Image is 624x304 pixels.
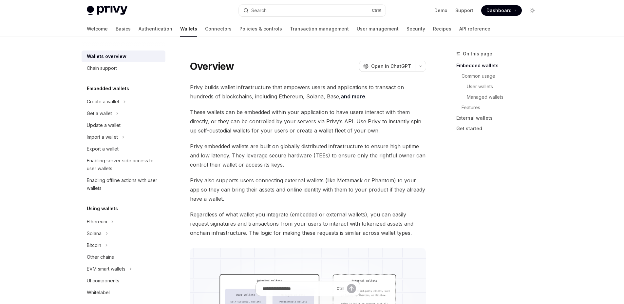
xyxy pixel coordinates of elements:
[87,21,108,37] a: Welcome
[87,176,161,192] div: Enabling offline actions with user wallets
[82,263,165,275] button: Toggle EVM smart wallets section
[486,7,512,14] span: Dashboard
[82,287,165,298] a: Whitelabel
[82,143,165,155] a: Export a wallet
[139,21,172,37] a: Authentication
[87,241,101,249] div: Bitcoin
[433,21,451,37] a: Recipes
[87,98,119,106] div: Create a wallet
[347,284,356,293] button: Send message
[341,93,365,100] a: and more
[407,21,425,37] a: Security
[527,5,538,16] button: Toggle dark mode
[82,51,165,62] a: Wallets overview
[87,230,102,237] div: Solana
[82,131,165,143] button: Toggle Import a wallet section
[251,7,270,14] div: Search...
[87,145,119,153] div: Export a wallet
[205,21,232,37] a: Connectors
[116,21,131,37] a: Basics
[82,228,165,239] button: Toggle Solana section
[190,176,426,203] span: Privy also supports users connecting external wallets (like Metamask or Phantom) to your app so t...
[190,210,426,237] span: Regardless of what wallet you integrate (embedded or external wallets), you can easily request si...
[239,21,282,37] a: Policies & controls
[82,239,165,251] button: Toggle Bitcoin section
[87,277,119,285] div: UI components
[357,21,399,37] a: User management
[434,7,447,14] a: Demo
[87,110,112,117] div: Get a wallet
[372,8,382,13] span: Ctrl K
[456,102,543,113] a: Features
[87,64,117,72] div: Chain support
[82,108,165,119] button: Toggle Get a wallet section
[190,108,426,135] span: These wallets can be embedded within your application to have users interact with them directly, ...
[239,5,386,16] button: Open search
[87,52,126,60] div: Wallets overview
[87,133,118,141] div: Import a wallet
[456,92,543,102] a: Managed wallets
[87,289,110,296] div: Whitelabel
[190,83,426,101] span: Privy builds wallet infrastructure that empowers users and applications to transact on hundreds o...
[82,251,165,263] a: Other chains
[463,50,492,58] span: On this page
[87,121,121,129] div: Update a wallet
[87,265,125,273] div: EVM smart wallets
[290,21,349,37] a: Transaction management
[190,142,426,169] span: Privy embedded wallets are built on globally distributed infrastructure to ensure high uptime and...
[455,7,473,14] a: Support
[459,21,490,37] a: API reference
[82,96,165,108] button: Toggle Create a wallet section
[87,218,107,226] div: Ethereum
[87,157,161,172] div: Enabling server-side access to user wallets
[82,275,165,287] a: UI components
[82,174,165,194] a: Enabling offline actions with user wallets
[456,71,543,81] a: Common usage
[87,205,118,213] h5: Using wallets
[371,63,411,70] span: Open in ChatGPT
[87,6,127,15] img: light logo
[456,113,543,123] a: External wallets
[456,60,543,71] a: Embedded wallets
[456,123,543,134] a: Get started
[481,5,522,16] a: Dashboard
[190,60,234,72] h1: Overview
[82,62,165,74] a: Chain support
[87,85,129,92] h5: Embedded wallets
[82,119,165,131] a: Update a wallet
[359,61,415,72] button: Open in ChatGPT
[87,253,114,261] div: Other chains
[262,281,334,296] input: Ask a question...
[82,216,165,228] button: Toggle Ethereum section
[82,155,165,174] a: Enabling server-side access to user wallets
[180,21,197,37] a: Wallets
[456,81,543,92] a: User wallets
